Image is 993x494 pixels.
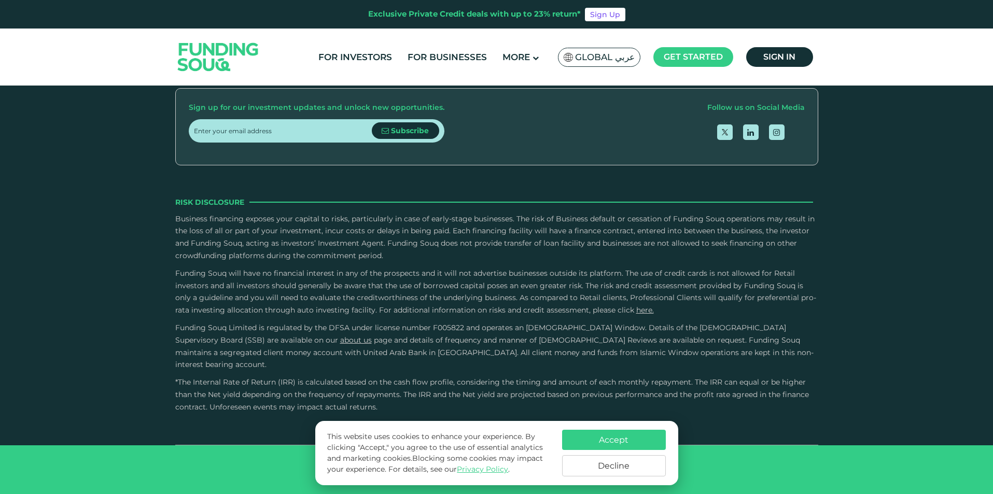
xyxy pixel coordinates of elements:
[374,335,392,345] span: page
[575,51,635,63] span: Global عربي
[746,47,813,67] a: Sign in
[175,196,244,208] span: Risk Disclosure
[722,129,728,135] img: twitter
[585,8,625,21] a: Sign Up
[388,464,510,474] span: For details, see our .
[175,376,818,413] p: *The Internal Rate of Return (IRR) is calculated based on the cash flow profile, considering the ...
[167,31,269,83] img: Logo
[175,323,786,345] span: Funding Souq Limited is regulated by the DFSA under license number F005822 and operates an [DEMOG...
[769,124,785,140] a: open Instagram
[564,53,573,62] img: SA Flag
[391,126,429,135] span: Subscribe
[316,49,395,66] a: For Investors
[327,454,543,474] span: Blocking some cookies may impact your experience.
[327,431,551,475] p: This website uses cookies to enhance your experience. By clicking "Accept," you agree to the use ...
[175,335,814,370] span: and details of frequency and manner of [DEMOGRAPHIC_DATA] Reviews are available on request. Fundi...
[189,102,444,114] div: Sign up for our investment updates and unlock new opportunities.
[340,335,372,345] a: About Us
[707,102,805,114] div: Follow us on Social Media
[763,52,795,62] span: Sign in
[457,464,508,474] a: Privacy Policy
[405,49,489,66] a: For Businesses
[372,122,439,139] button: Subscribe
[636,305,654,315] a: here.
[717,124,733,140] a: open Twitter
[175,213,818,262] p: Business financing exposes your capital to risks, particularly in case of early-stage businesses....
[664,52,723,62] span: Get started
[368,8,581,20] div: Exclusive Private Credit deals with up to 23% return*
[194,119,372,143] input: Enter your email address
[175,269,816,315] span: Funding Souq will have no financial interest in any of the prospects and it will not advertise bu...
[562,455,666,476] button: Decline
[562,430,666,450] button: Accept
[743,124,759,140] a: open Linkedin
[502,52,530,62] span: More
